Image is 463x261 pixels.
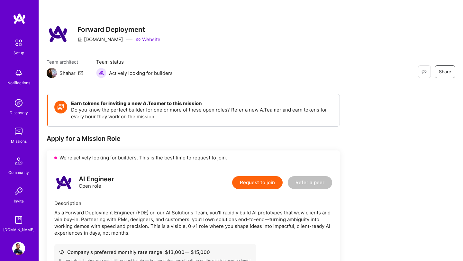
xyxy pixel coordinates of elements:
div: We’re actively looking for builders. This is the best time to request to join. [47,150,340,165]
i: icon Cash [59,250,64,255]
span: Team architect [47,59,83,65]
div: [DOMAIN_NAME] [77,36,123,43]
img: discovery [12,96,25,109]
h3: Forward Deployment [77,25,160,33]
img: Community [11,154,26,169]
a: User Avatar [11,242,27,255]
h4: Earn tokens for inviting a new A.Teamer to this mission [71,101,333,106]
i: icon Mail [78,70,83,76]
img: User Avatar [12,242,25,255]
div: [DOMAIN_NAME] [3,226,34,233]
div: Open role [79,176,114,189]
span: Share [439,68,451,75]
div: Shahar [59,70,76,76]
div: Company's preferred monthly rate range: $ 13,000 — $ 15,000 [59,249,251,256]
div: Description [54,200,332,207]
div: Notifications [7,79,30,86]
i: icon CompanyGray [77,37,83,42]
img: setup [12,36,25,50]
button: Request to join [232,176,283,189]
div: Missions [11,138,27,145]
img: Actively looking for builders [96,68,106,78]
img: Token icon [54,101,67,113]
img: bell [12,67,25,79]
button: Refer a peer [288,176,332,189]
div: Discovery [10,109,28,116]
div: Setup [14,50,24,56]
img: teamwork [12,125,25,138]
img: logo [54,173,74,192]
p: Do you know the perfect builder for one or more of these open roles? Refer a new A.Teamer and ear... [71,106,333,120]
div: As a Forward Deployment Engineer (FDE) on our AI Solutions Team, you’ll rapidly build AI prototyp... [54,209,332,236]
img: guide book [12,213,25,226]
div: AI Engineer [79,176,114,183]
button: Share [435,65,455,78]
span: Team status [96,59,173,65]
img: Invite [12,185,25,198]
div: Apply for a Mission Role [47,134,340,143]
div: Community [8,169,29,176]
span: Actively looking for builders [109,70,173,76]
div: Invite [14,198,24,204]
img: Company Logo [47,22,70,46]
img: Team Architect [47,68,57,78]
a: Website [136,36,160,43]
img: logo [13,13,26,24]
i: icon EyeClosed [422,69,427,74]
